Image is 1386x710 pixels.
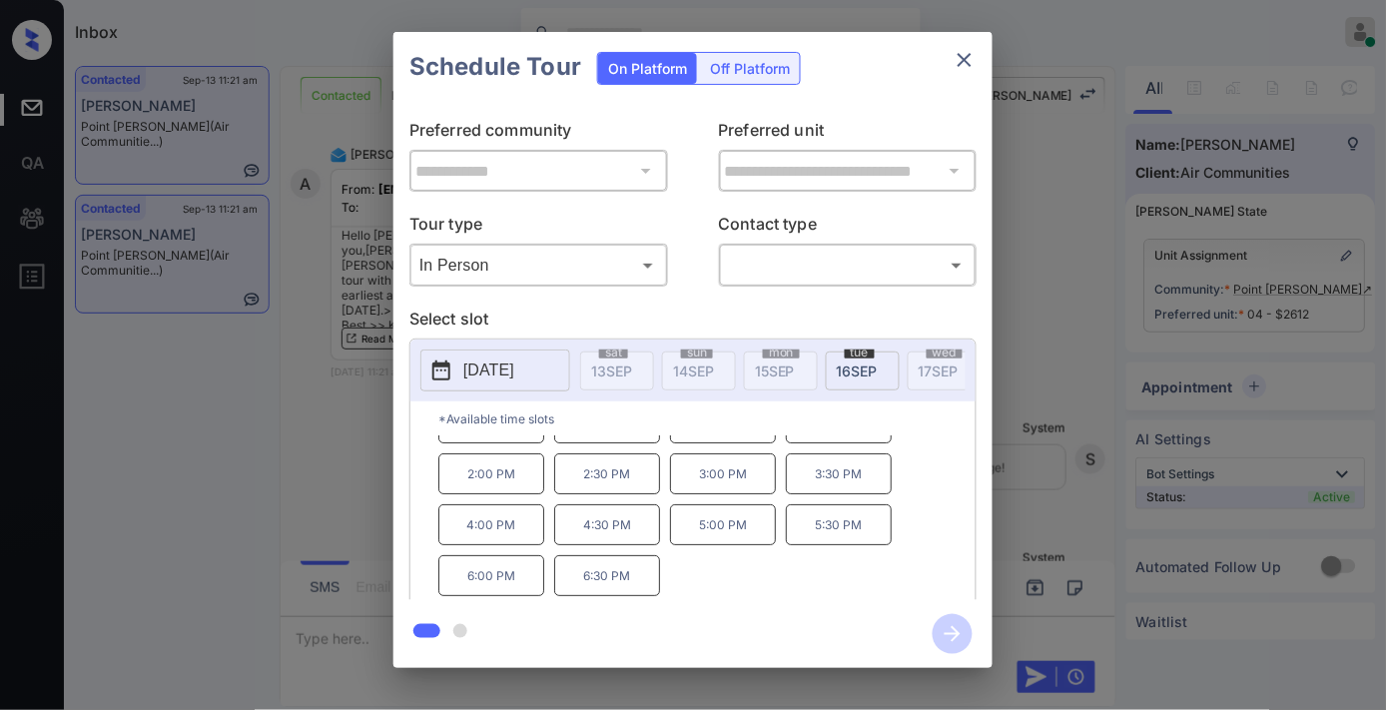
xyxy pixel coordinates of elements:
p: 2:00 PM [438,453,544,494]
button: btn-next [921,608,985,660]
p: 5:00 PM [670,504,776,545]
div: date-select [826,352,900,390]
div: Off Platform [700,53,800,84]
button: [DATE] [420,350,570,391]
p: 4:00 PM [438,504,544,545]
span: 16 SEP [837,362,878,379]
div: On Platform [598,53,697,84]
p: 4:30 PM [554,504,660,545]
span: tue [845,347,875,358]
p: 5:30 PM [786,504,892,545]
p: Contact type [719,212,978,244]
p: Preferred unit [719,118,978,150]
p: 6:30 PM [554,555,660,596]
p: Select slot [409,307,977,339]
p: 3:30 PM [786,453,892,494]
p: Tour type [409,212,668,244]
div: In Person [414,249,663,282]
p: 2:30 PM [554,453,660,494]
p: [DATE] [463,358,514,382]
p: 3:00 PM [670,453,776,494]
p: *Available time slots [438,401,976,436]
h2: Schedule Tour [393,32,597,102]
p: 6:00 PM [438,555,544,596]
p: Preferred community [409,118,668,150]
button: close [945,40,985,80]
